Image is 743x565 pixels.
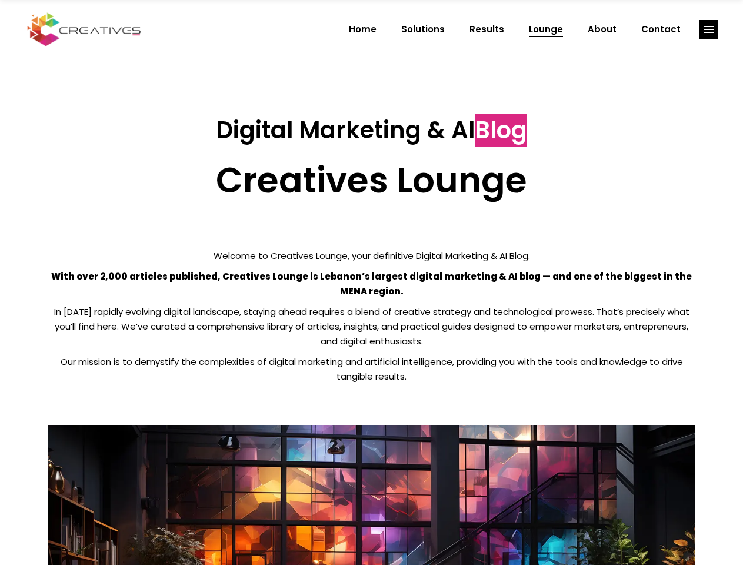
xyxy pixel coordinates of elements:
span: Solutions [401,14,445,45]
p: Welcome to Creatives Lounge, your definitive Digital Marketing & AI Blog. [48,248,695,263]
h2: Creatives Lounge [48,159,695,201]
p: In [DATE] rapidly evolving digital landscape, staying ahead requires a blend of creative strategy... [48,304,695,348]
a: Home [336,14,389,45]
span: About [588,14,617,45]
span: Lounge [529,14,563,45]
a: Contact [629,14,693,45]
a: Lounge [517,14,575,45]
span: Contact [641,14,681,45]
strong: With over 2,000 articles published, Creatives Lounge is Lebanon’s largest digital marketing & AI ... [51,270,692,297]
span: Results [469,14,504,45]
p: Our mission is to demystify the complexities of digital marketing and artificial intelligence, pr... [48,354,695,384]
a: Solutions [389,14,457,45]
span: Home [349,14,377,45]
img: Creatives [25,11,144,48]
a: link [699,20,718,39]
span: Blog [475,114,527,147]
a: About [575,14,629,45]
a: Results [457,14,517,45]
h3: Digital Marketing & AI [48,116,695,144]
